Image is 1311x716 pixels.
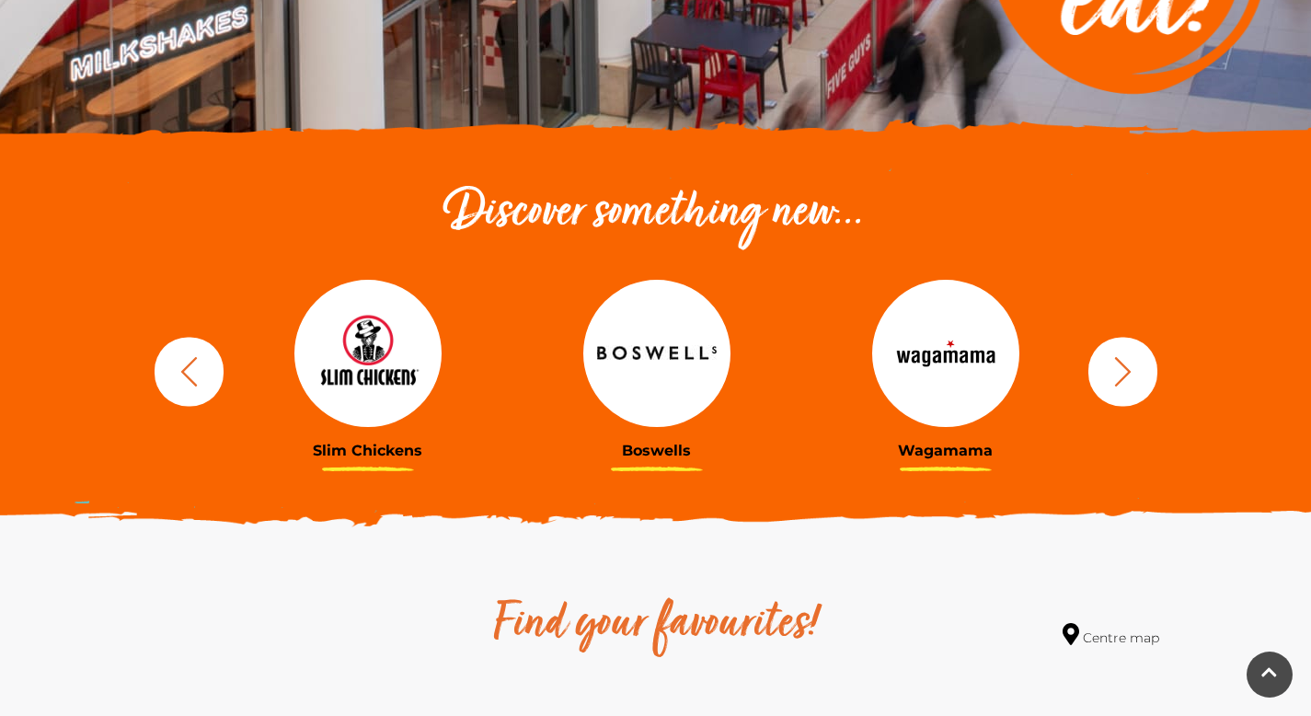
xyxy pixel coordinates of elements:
[526,442,788,459] h3: Boswells
[320,595,992,654] h2: Find your favourites!
[237,280,499,459] a: Slim Chickens
[815,442,1076,459] h3: Wagamama
[1063,623,1159,648] a: Centre map
[526,280,788,459] a: Boswells
[237,442,499,459] h3: Slim Chickens
[815,280,1076,459] a: Wagamama
[145,184,1167,243] h2: Discover something new...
